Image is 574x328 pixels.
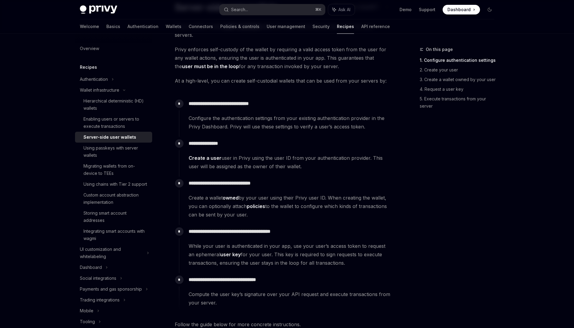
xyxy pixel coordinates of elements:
[223,195,239,201] a: owned
[80,275,116,282] div: Social integrations
[80,296,120,304] div: Trading integrations
[315,7,322,12] span: ⌘ K
[426,46,453,53] span: On this page
[182,63,239,69] strong: user must be in the loop
[166,19,181,34] a: Wallets
[220,4,325,15] button: Search...⌘K
[80,45,99,52] div: Overview
[83,181,147,188] div: Using chains with Tier 2 support
[75,96,152,114] a: Hierarchical deterministic (HD) wallets
[189,114,392,131] span: Configure the authentication settings from your existing authentication provider in the Privy Das...
[83,210,149,224] div: Storing smart account addresses
[419,7,435,13] a: Support
[75,190,152,208] a: Custom account abstraction implementation
[106,19,120,34] a: Basics
[420,75,499,84] a: 3. Create a wallet owned by your user
[443,5,480,14] a: Dashboard
[175,77,392,85] span: At a high-level, you can create self-custodial wallets that can be used from your servers by:
[420,84,499,94] a: 4. Request a user key
[189,154,392,171] span: user in Privy using the user ID from your authentication provider. This user will be assigned as ...
[75,208,152,226] a: Storing smart account addresses
[361,19,390,34] a: API reference
[80,285,142,293] div: Payments and gas sponsorship
[175,45,392,71] span: Privy enforces self-custody of the wallet by requiring a valid access token from the user for any...
[83,144,149,159] div: Using passkeys with server wallets
[447,7,471,13] span: Dashboard
[80,87,119,94] div: Wallet infrastructure
[220,251,241,258] a: user key
[80,19,99,34] a: Welcome
[80,246,143,260] div: UI customization and whitelabeling
[337,19,354,34] a: Recipes
[189,19,213,34] a: Connectors
[83,191,149,206] div: Custom account abstraction implementation
[420,94,499,111] a: 5. Execute transactions from your server
[83,134,136,141] div: Server-side user wallets
[338,7,350,13] span: Ask AI
[247,203,265,210] a: policies
[83,162,149,177] div: Migrating wallets from on-device to TEEs
[127,19,158,34] a: Authentication
[420,65,499,75] a: 2. Create your user
[220,19,259,34] a: Policies & controls
[189,155,221,161] a: Create a user
[231,6,248,13] div: Search...
[75,43,152,54] a: Overview
[83,228,149,242] div: Integrating smart accounts with wagmi
[75,161,152,179] a: Migrating wallets from on-device to TEEs
[189,290,392,307] span: Compute the user key’s signature over your API request and execute transactions from your server.
[75,226,152,244] a: Integrating smart accounts with wagmi
[80,64,97,71] h5: Recipes
[83,115,149,130] div: Enabling users or servers to execute transactions
[400,7,412,13] a: Demo
[80,318,95,325] div: Tooling
[80,264,102,271] div: Dashboard
[189,242,392,267] span: While your user is authenticated in your app, use your user’s access token to request an ephemera...
[80,307,93,314] div: Mobile
[312,19,330,34] a: Security
[80,5,117,14] img: dark logo
[83,97,149,112] div: Hierarchical deterministic (HD) wallets
[267,19,305,34] a: User management
[75,114,152,132] a: Enabling users or servers to execute transactions
[189,194,392,219] span: Create a wallet by your user using their Privy user ID. When creating the wallet, you can optiona...
[80,76,108,83] div: Authentication
[328,4,355,15] button: Ask AI
[420,55,499,65] a: 1. Configure authentication settings
[75,143,152,161] a: Using passkeys with server wallets
[75,179,152,190] a: Using chains with Tier 2 support
[485,5,494,14] button: Toggle dark mode
[75,132,152,143] a: Server-side user wallets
